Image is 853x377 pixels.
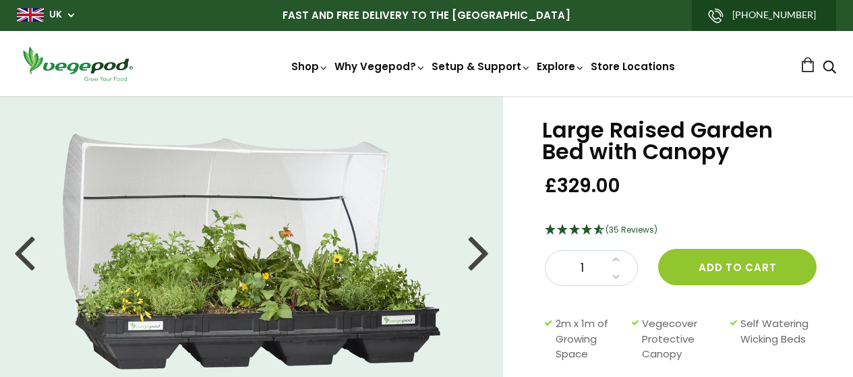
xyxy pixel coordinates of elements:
[591,59,675,74] a: Store Locations
[334,59,426,74] a: Why Vegepod?
[291,59,329,74] a: Shop
[545,173,620,198] span: £329.00
[559,260,605,277] span: 1
[556,316,625,362] span: 2m x 1m of Growing Space
[432,59,531,74] a: Setup & Support
[823,61,836,76] a: Search
[545,222,819,239] div: 4.69 Stars - 35 Reviews
[49,8,62,22] a: UK
[17,45,138,83] img: Vegepod
[17,8,44,22] img: gb_large.png
[537,59,585,74] a: Explore
[608,268,624,286] a: Decrease quantity by 1
[608,251,624,268] a: Increase quantity by 1
[63,134,441,370] img: Large Raised Garden Bed with Canopy
[740,316,813,362] span: Self Watering Wicking Beds
[606,224,657,235] span: 4.69 Stars - 35 Reviews
[658,249,817,285] button: Add to cart
[542,119,819,163] h1: Large Raised Garden Bed with Canopy
[642,316,724,362] span: Vegecover Protective Canopy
